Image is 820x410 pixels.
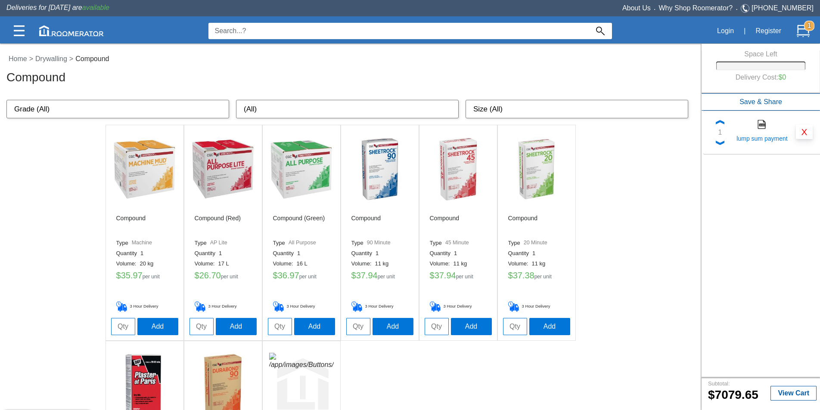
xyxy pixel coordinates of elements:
label: $0 [778,74,786,81]
img: Search_Icon.svg [596,27,605,35]
strong: 1 [804,21,814,31]
b: View Cart [778,389,809,397]
img: Telephone.svg [741,3,752,14]
input: Qty [111,318,135,335]
label: Type [116,240,132,247]
img: Delivery_Cart.png [195,301,208,312]
label: Quantity [273,250,297,257]
h5: 3 Hour Delivery [273,301,330,312]
button: Register [751,22,786,40]
img: Delivery_Cart.png [508,301,522,312]
img: Delivery_Cart.png [273,301,287,312]
label: AP Lite [210,240,227,247]
img: Down_Chevron.png [716,141,724,145]
img: Up_Chevron.png [716,120,724,124]
label: $ [351,271,356,280]
div: | [739,22,751,40]
label: 1 [297,250,304,257]
label: 20 kg [140,260,157,267]
img: Delivery_Cart.png [430,301,444,312]
h6: Compound [351,215,381,236]
h5: 3 Hour Delivery [195,301,252,312]
h6: Compound (Red) [195,215,241,236]
img: /app/images/Buttons/favicon.jpg [426,137,491,201]
input: Qty [503,318,527,335]
button: Add [216,318,257,335]
button: Add [294,318,335,335]
label: Quantity [116,250,140,257]
label: Volume: [351,260,375,267]
h5: 3 Hour Delivery [508,301,565,312]
small: Subtotal: [708,380,730,387]
h6: Compound (Green) [273,215,325,236]
a: About Us [622,4,651,12]
img: roomerator-logo.svg [39,25,104,36]
button: Save & Share [702,93,820,111]
button: Add [529,318,570,335]
label: per unit [221,274,238,280]
label: Type [430,240,445,247]
label: per unit [378,274,395,280]
img: /app/images/Buttons/favicon.jpg [112,137,177,201]
a: [PHONE_NUMBER] [752,4,814,12]
h3: Compound [6,68,699,84]
label: Quantity [351,250,376,257]
span: Deliveries for [DATE] are [6,4,109,11]
label: Type [273,240,289,247]
label: Machine [132,240,152,247]
label: per unit [456,274,473,280]
a: Why Shop Roomerator? [659,4,733,12]
label: All Purpose [289,240,316,247]
label: > [69,54,73,64]
img: 99900016_sm.jpg [753,116,770,133]
h6: Compound [430,215,460,236]
img: Delivery_Cart.png [116,301,130,312]
label: 90 Minute [367,240,391,247]
label: Volume: [116,260,140,267]
label: Quantity [430,250,454,257]
label: per unit [143,274,160,280]
button: Add [451,318,492,335]
h5: 37.94 [430,271,487,284]
label: 1 [219,250,225,257]
h5: 3 Hour Delivery [351,301,408,312]
label: Volume: [430,260,453,267]
label: Type [195,240,210,247]
h5: 35.97 [116,271,173,284]
span: • [651,7,659,11]
label: $ [708,388,715,402]
img: Delivery_Cart.png [351,301,365,312]
label: 11 kg [453,260,470,267]
label: $ [116,271,121,280]
label: 11 kg [531,260,549,267]
h6: Space Left [716,50,805,58]
button: Login [712,22,739,40]
h5: 3 Hour Delivery [430,301,487,312]
label: 17 L [218,260,232,267]
button: View Cart [770,386,817,401]
label: Type [508,240,524,247]
h6: Compound [508,215,538,236]
img: Categories.svg [14,25,25,36]
h5: 3 Hour Delivery [116,301,173,312]
span: available [82,4,109,11]
h5: lump sum payment [735,133,789,142]
b: 7079.65 [708,388,758,401]
h5: 37.94 [351,271,408,284]
label: > [29,54,33,64]
label: 45 Minute [445,240,469,247]
label: per unit [534,274,552,280]
button: Add [137,318,178,335]
a: lump sum payment [728,116,796,149]
input: Qty [189,318,214,335]
label: 1 [532,250,539,257]
label: per unit [299,274,317,280]
a: Home [6,55,29,62]
button: Add [373,318,413,335]
label: Volume: [273,260,297,267]
h5: 37.38 [508,271,565,284]
img: /app/images/Buttons/favicon.jpg [191,137,255,201]
label: Volume: [508,260,532,267]
h6: Compound [116,215,146,236]
label: Quantity [195,250,219,257]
